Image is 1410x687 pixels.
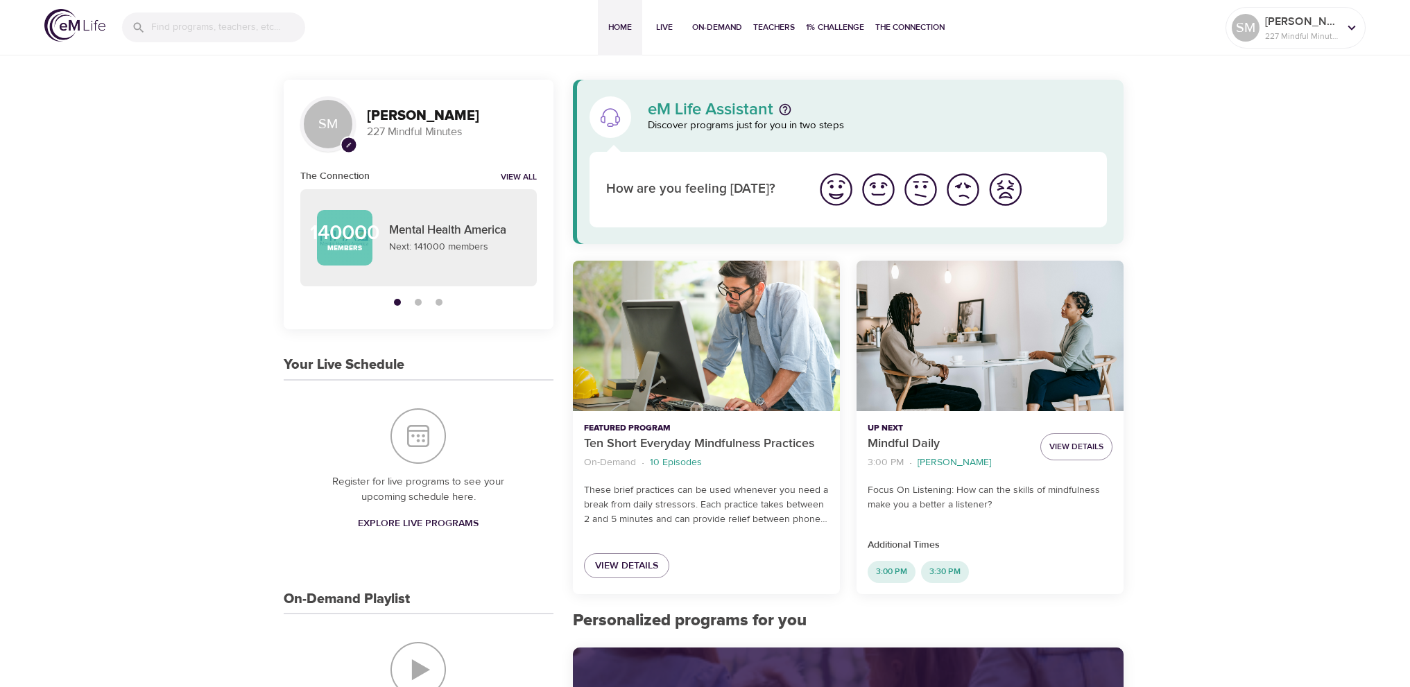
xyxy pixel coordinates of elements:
p: Featured Program [584,422,829,435]
span: Explore Live Programs [358,515,479,532]
span: Home [603,20,637,35]
span: 3:00 PM [868,566,915,577]
div: SM [300,96,356,152]
img: logo [44,9,105,42]
img: bad [944,171,982,209]
p: Members [327,243,362,254]
p: [PERSON_NAME] [1265,13,1339,30]
p: 10 Episodes [650,455,702,470]
li: · [909,453,912,472]
p: Up Next [868,422,1029,435]
h3: On-Demand Playlist [284,591,410,607]
p: eM Life Assistant [648,101,773,118]
p: 140000 [310,223,379,243]
span: The Connection [875,20,945,35]
p: Mindful Daily [868,435,1029,453]
p: 227 Mindful Minutes [367,124,537,140]
h3: [PERSON_NAME] [367,108,537,124]
nav: breadcrumb [868,453,1029,472]
p: [PERSON_NAME] [918,455,991,470]
span: 1% Challenge [806,20,864,35]
p: On-Demand [584,455,636,470]
span: On-Demand [692,20,742,35]
div: SM [1232,14,1259,42]
button: View Details [1040,433,1112,460]
p: Additional Times [868,538,1112,553]
h6: The Connection [300,168,370,184]
button: Ten Short Everyday Mindfulness Practices [573,261,840,411]
img: great [817,171,855,209]
button: I'm feeling worst [984,168,1026,211]
img: good [859,171,897,209]
input: Find programs, teachers, etc... [151,12,305,42]
h3: Your Live Schedule [284,357,404,373]
p: Ten Short Everyday Mindfulness Practices [584,435,829,453]
p: Next: 141000 members [389,240,520,254]
span: View Details [1049,440,1103,454]
a: View all notifications [501,172,537,184]
p: Register for live programs to see your upcoming schedule here. [311,474,526,505]
img: Your Live Schedule [390,408,446,464]
span: Live [648,20,681,35]
li: · [642,453,644,472]
button: I'm feeling bad [942,168,984,211]
div: 3:30 PM [921,561,969,583]
p: 227 Mindful Minutes [1265,30,1339,42]
span: Teachers [753,20,795,35]
p: These brief practices can be used whenever you need a break from daily stressors. Each practice t... [584,483,829,527]
span: 3:30 PM [921,566,969,577]
button: I'm feeling ok [900,168,942,211]
button: I'm feeling great [815,168,857,211]
div: 3:00 PM [868,561,915,583]
span: View Details [595,557,658,575]
a: Explore Live Programs [352,511,484,537]
img: ok [902,171,940,209]
img: worst [986,171,1024,209]
h2: Personalized programs for you [573,611,1124,631]
p: Mental Health America [389,222,520,240]
p: 3:00 PM [868,455,904,470]
p: Focus On Listening: How can the skills of mindfulness make you a better a listener? [868,483,1112,512]
img: eM Life Assistant [599,106,621,128]
button: I'm feeling good [857,168,900,211]
p: How are you feeling [DATE]? [606,180,798,200]
p: Discover programs just for you in two steps [648,118,1108,134]
nav: breadcrumb [584,453,829,472]
a: View Details [584,553,669,579]
button: Mindful Daily [857,261,1124,411]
